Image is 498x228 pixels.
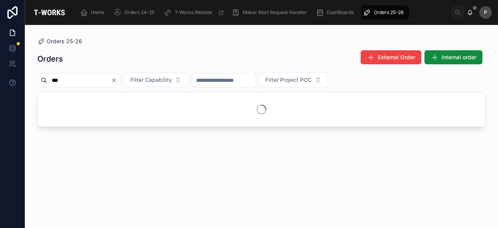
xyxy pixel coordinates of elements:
[111,5,160,19] a: Orders 24-25
[424,50,482,64] button: Internal order
[374,9,403,16] span: Orders 25-26
[378,53,415,61] span: External Order
[78,5,110,19] a: Home
[124,72,188,87] button: Select Button
[230,5,312,19] a: Maker Mart Request Handler
[31,6,68,19] img: App logo
[111,77,120,83] button: Clear
[175,9,212,16] span: T-Works Website
[91,9,104,16] span: Home
[265,76,312,84] span: Filter Project POC
[442,53,476,61] span: Internal order
[161,5,228,19] a: T-Works Website
[37,37,82,45] a: Orders 25-26
[124,9,154,16] span: Orders 24-25
[130,76,172,84] span: Filter Capability
[47,37,82,45] span: Orders 25-26
[259,72,328,87] button: Select Button
[327,9,354,16] span: DashBoards
[243,9,307,16] span: Maker Mart Request Handler
[484,9,487,16] span: P
[361,50,421,64] button: External Order
[361,5,409,19] a: Orders 25-26
[37,53,63,64] h1: Orders
[314,5,359,19] a: DashBoards
[74,4,451,21] div: scrollable content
